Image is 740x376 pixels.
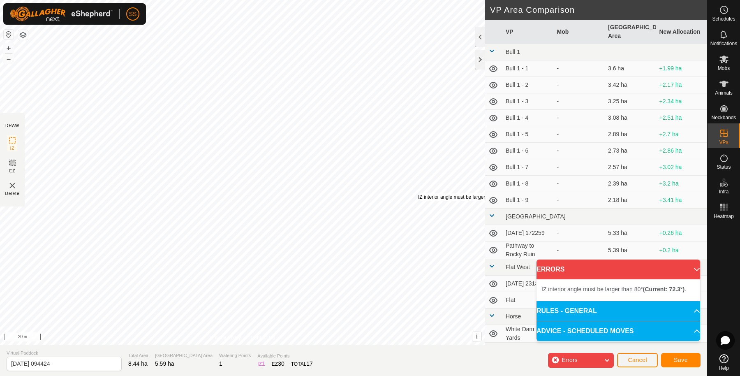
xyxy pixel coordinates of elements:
a: Contact Us [251,334,275,341]
td: 2.39 ha [605,176,656,192]
button: – [4,54,14,64]
td: 2.18 ha [605,192,656,209]
span: ERRORS [536,265,564,274]
span: Errors [562,357,577,363]
td: +2.86 ha [656,143,708,159]
button: Cancel [617,353,658,367]
span: 5.59 ha [155,360,174,367]
span: IZ [10,145,15,151]
button: Reset Map [4,30,14,39]
td: Bull 1 - 5 [502,126,554,143]
td: +3.41 ha [656,192,708,209]
div: - [557,246,602,255]
span: i [476,333,478,340]
div: - [557,97,602,106]
span: Virtual Paddock [7,350,122,357]
span: Animals [715,91,733,95]
span: [GEOGRAPHIC_DATA] [506,213,566,220]
span: SS [129,10,137,19]
td: +3.02 ha [656,159,708,176]
span: Help [719,366,729,371]
td: +2.34 ha [656,93,708,110]
button: + [4,43,14,53]
th: [GEOGRAPHIC_DATA] Area [605,20,656,44]
button: Save [661,353,701,367]
img: VP [7,181,17,190]
span: Watering Points [219,352,251,359]
td: Pathway to Rocky Ruin [502,241,554,259]
span: Cancel [628,357,647,363]
td: +3.2 ha [656,176,708,192]
span: Status [717,165,731,169]
td: +2.51 ha [656,110,708,126]
div: - [557,179,602,188]
span: Save [674,357,688,363]
span: Flat West [506,264,530,270]
div: - [557,196,602,204]
span: Horse [506,313,521,320]
button: i [472,332,481,341]
td: 3.08 ha [605,110,656,126]
td: Bull 1 - 2 [502,77,554,93]
th: New Allocation [656,20,708,44]
td: +2.17 ha [656,77,708,93]
span: 17 [306,360,313,367]
div: TOTAL [291,360,313,368]
td: 3.42 ha [605,77,656,93]
span: ADVICE - SCHEDULED MOVES [536,326,634,336]
td: Bull 1 - 8 [502,176,554,192]
span: IZ interior angle must be larger than 80° . [541,286,686,292]
span: EZ [9,168,16,174]
span: Mobs [718,66,730,71]
span: 1 [219,360,222,367]
span: [GEOGRAPHIC_DATA] Area [155,352,213,359]
td: +0.26 ha [656,225,708,241]
span: Infra [719,189,728,194]
td: +2.7 ha [656,126,708,143]
td: [DATE] 231339 [502,276,554,292]
td: Bull 1 - 7 [502,159,554,176]
span: Available Points [257,353,313,360]
td: Bull 1 - 3 [502,93,554,110]
a: Privacy Policy [210,334,241,341]
p-accordion-header: ADVICE - SCHEDULED MOVES [536,321,700,341]
th: Mob [554,20,605,44]
td: 2.89 ha [605,126,656,143]
td: Flat [502,292,554,309]
td: 2.57 ha [605,159,656,176]
b: (Current: 72.3°) [643,286,684,292]
td: 3.25 ha [605,93,656,110]
td: 2.73 ha [605,143,656,159]
td: Bull 1 - 9 [502,192,554,209]
a: Help [708,351,740,374]
td: 3.6 ha [605,60,656,77]
span: RULES - GENERAL [536,306,597,316]
td: 5.33 ha [605,225,656,241]
div: DRAW [5,123,19,129]
th: VP [502,20,554,44]
span: Schedules [712,16,735,21]
div: - [557,130,602,139]
td: +0.2 ha [656,241,708,259]
span: Total Area [128,352,148,359]
span: Bull 1 [506,49,520,55]
td: +1.99 ha [656,60,708,77]
td: 5.39 ha [605,241,656,259]
h2: VP Area Comparison [490,5,707,15]
div: - [557,81,602,89]
span: Notifications [710,41,737,46]
div: IZ [257,360,265,368]
div: IZ interior angle must be larger than 80° . [418,193,542,201]
span: Neckbands [711,115,736,120]
img: Gallagher Logo [10,7,113,21]
div: - [557,146,602,155]
td: Bull 1 - 1 [502,60,554,77]
span: 1 [262,360,265,367]
span: VPs [719,140,728,145]
span: 30 [278,360,284,367]
div: - [557,114,602,122]
td: White Dam - Yards [502,325,554,343]
td: [DATE] 172259 [502,225,554,241]
button: Map Layers [18,30,28,40]
p-accordion-header: RULES - GENERAL [536,301,700,321]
